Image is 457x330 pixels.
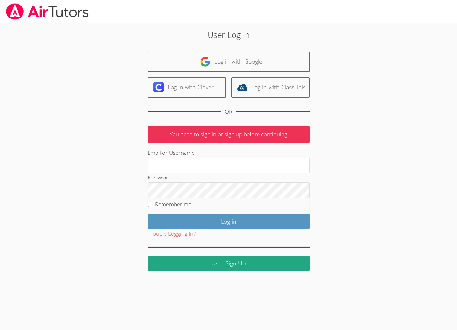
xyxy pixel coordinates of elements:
[153,82,164,92] img: clever-logo-6eab21bc6e7a338710f1a6ff85c0baf02591cd810cc4098c63d3a4b26e2feb20.svg
[237,82,247,92] img: classlink-logo-d6bb404cc1216ec64c9a2012d9dc4662098be43eaf13dc465df04b49fa7ab582.svg
[200,56,210,67] img: google-logo-50288ca7cdecda66e5e0955fdab243c47b7ad437acaf1139b6f446037453330a.svg
[148,214,310,229] input: Log in
[148,229,196,238] button: Trouble Logging In?
[148,174,172,181] label: Password
[148,52,310,72] a: Log in with Google
[148,256,310,271] a: User Sign Up
[6,3,89,20] img: airtutors_banner-c4298cdbf04f3fff15de1276eac7730deb9818008684d7c2e4769d2f7ddbe033.png
[155,201,191,208] label: Remember me
[148,77,226,98] a: Log in with Clever
[148,149,195,156] label: Email or Username
[231,77,310,98] a: Log in with ClassLink
[105,29,352,41] h2: User Log in
[225,107,232,116] div: OR
[148,126,310,143] p: You need to sign in or sign up before continuing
